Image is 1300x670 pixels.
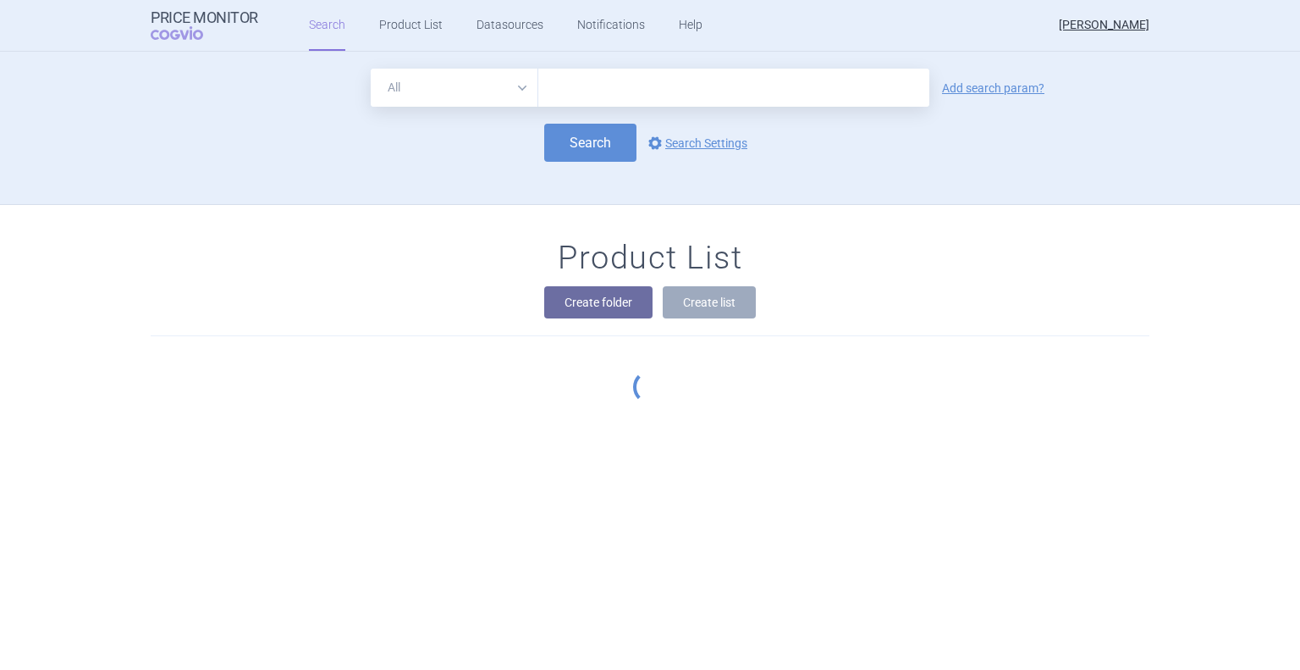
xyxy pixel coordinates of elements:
[151,9,258,42] a: Price MonitorCOGVIO
[558,239,742,278] h1: Product List
[645,133,747,153] a: Search Settings
[151,26,227,40] span: COGVIO
[663,286,756,318] button: Create list
[151,9,258,26] strong: Price Monitor
[544,286,653,318] button: Create folder
[544,124,636,162] button: Search
[942,82,1044,94] a: Add search param?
